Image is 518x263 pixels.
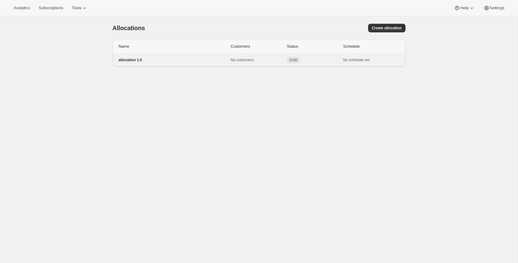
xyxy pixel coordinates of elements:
div: Status [287,43,343,50]
span: Subscriptions [39,6,63,10]
span: Analytics [14,6,30,10]
span: Allocations [113,24,145,32]
button: Subscriptions [35,4,67,12]
button: Create allocation [368,24,405,32]
span: Create allocation [372,26,402,30]
button: Analytics [10,4,34,12]
button: Tools [68,4,91,12]
button: Help [450,4,478,12]
p: No schedule set [343,58,399,62]
span: Help [460,6,468,10]
span: Tools [72,6,81,10]
p: allocation 1.0 [119,58,231,62]
div: Name [119,43,231,50]
span: Draft [290,58,298,62]
div: Schedule [343,43,399,50]
span: Settings [490,6,504,10]
div: Customers [231,43,287,50]
button: Settings [480,4,508,12]
p: No customers [231,58,287,62]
